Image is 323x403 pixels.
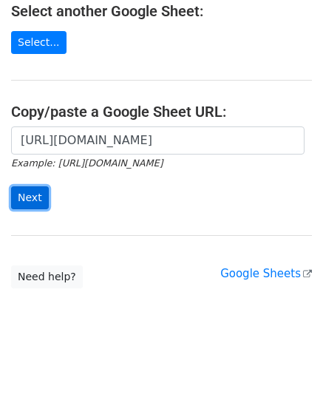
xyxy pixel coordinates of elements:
a: Google Sheets [220,267,312,280]
input: Next [11,186,49,209]
h4: Select another Google Sheet: [11,2,312,20]
h4: Copy/paste a Google Sheet URL: [11,103,312,121]
iframe: Chat Widget [249,332,323,403]
a: Need help? [11,265,83,288]
input: Paste your Google Sheet URL here [11,126,305,155]
a: Select... [11,31,67,54]
small: Example: [URL][DOMAIN_NAME] [11,158,163,169]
